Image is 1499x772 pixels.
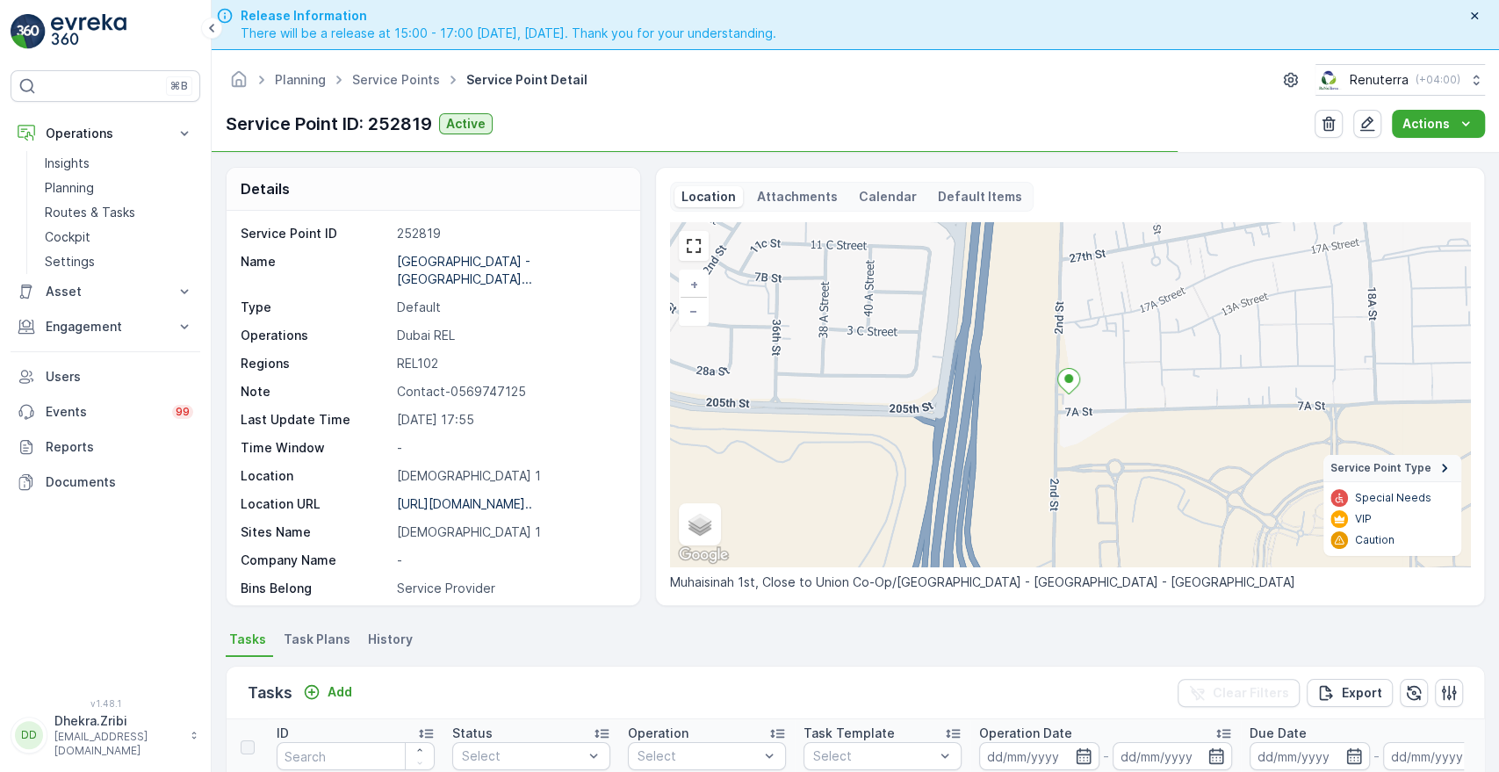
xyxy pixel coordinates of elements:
[979,725,1072,742] p: Operation Date
[38,249,200,274] a: Settings
[54,712,181,730] p: Dhekra.Zribi
[397,496,532,511] p: [URL][DOMAIN_NAME]..
[241,178,290,199] p: Details
[813,747,934,765] p: Select
[11,274,200,309] button: Asset
[241,383,390,400] p: Note
[46,283,165,300] p: Asset
[241,225,390,242] p: Service Point ID
[681,298,707,324] a: Zoom Out
[296,682,359,703] button: Add
[397,225,621,242] p: 252819
[397,299,621,316] p: Default
[1350,71,1409,89] p: Renuterra
[38,151,200,176] a: Insights
[284,631,350,648] span: Task Plans
[1355,491,1431,505] p: Special Needs
[368,631,413,648] span: History
[674,544,732,566] img: Google
[45,204,135,221] p: Routes & Tasks
[397,439,621,457] p: -
[1315,70,1343,90] img: Screenshot_2024-07-26_at_13.33.01.png
[1355,512,1372,526] p: VIP
[1373,746,1380,767] p: -
[638,747,759,765] p: Select
[1315,64,1485,96] button: Renuterra(+04:00)
[1402,115,1450,133] p: Actions
[628,725,688,742] p: Operation
[1250,725,1307,742] p: Due Date
[45,179,94,197] p: Planning
[11,309,200,344] button: Engagement
[397,254,532,286] p: [GEOGRAPHIC_DATA] - [GEOGRAPHIC_DATA]...
[397,411,621,429] p: [DATE] 17:55
[452,725,493,742] p: Status
[670,574,1470,591] p: Muhaisinah 1st, Close to Union Co-Op/[GEOGRAPHIC_DATA] - [GEOGRAPHIC_DATA] - [GEOGRAPHIC_DATA]
[46,318,165,335] p: Engagement
[51,14,126,49] img: logo_light-DOdMpM7g.png
[1213,684,1289,702] p: Clear Filters
[681,505,719,544] a: Layers
[241,411,390,429] p: Last Update Time
[938,188,1022,206] p: Default Items
[11,14,46,49] img: logo
[681,233,707,259] a: View Fullscreen
[1342,684,1382,702] p: Export
[397,355,621,372] p: REL102
[277,742,435,770] input: Search
[241,552,390,569] p: Company Name
[46,368,193,386] p: Users
[46,403,162,421] p: Events
[397,467,621,485] p: [DEMOGRAPHIC_DATA] 1
[45,228,90,246] p: Cockpit
[170,79,188,93] p: ⌘B
[226,111,432,137] p: Service Point ID: 252819
[46,438,193,456] p: Reports
[241,439,390,457] p: Time Window
[241,253,390,288] p: Name
[397,383,621,400] p: Contact-0569747125
[241,355,390,372] p: Regions
[439,113,493,134] button: Active
[241,7,776,25] span: Release Information
[1355,533,1395,547] p: Caution
[11,116,200,151] button: Operations
[397,552,621,569] p: -
[241,299,390,316] p: Type
[248,681,292,705] p: Tasks
[757,188,838,206] p: Attachments
[681,271,707,298] a: Zoom In
[241,495,390,513] p: Location URL
[397,327,621,344] p: Dubai REL
[241,580,390,597] p: Bins Belong
[1330,461,1431,475] span: Service Point Type
[804,725,895,742] p: Task Template
[229,76,249,91] a: Homepage
[11,359,200,394] a: Users
[275,72,326,87] a: Planning
[46,473,193,491] p: Documents
[690,277,698,292] span: +
[1416,73,1460,87] p: ( +04:00 )
[1178,679,1300,707] button: Clear Filters
[446,115,486,133] p: Active
[45,155,90,172] p: Insights
[397,523,621,541] p: [DEMOGRAPHIC_DATA] 1
[1392,110,1485,138] button: Actions
[241,25,776,42] span: There will be a release at 15:00 - 17:00 [DATE], [DATE]. Thank you for your understanding.
[674,544,732,566] a: Open this area in Google Maps (opens a new window)
[462,747,583,765] p: Select
[11,429,200,465] a: Reports
[15,721,43,749] div: DD
[11,712,200,758] button: DDDhekra.Zribi[EMAIL_ADDRESS][DOMAIN_NAME]
[859,188,917,206] p: Calendar
[241,467,390,485] p: Location
[11,698,200,709] span: v 1.48.1
[46,125,165,142] p: Operations
[45,253,95,271] p: Settings
[277,725,289,742] p: ID
[38,225,200,249] a: Cockpit
[54,730,181,758] p: [EMAIL_ADDRESS][DOMAIN_NAME]
[241,523,390,541] p: Sites Name
[328,683,352,701] p: Add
